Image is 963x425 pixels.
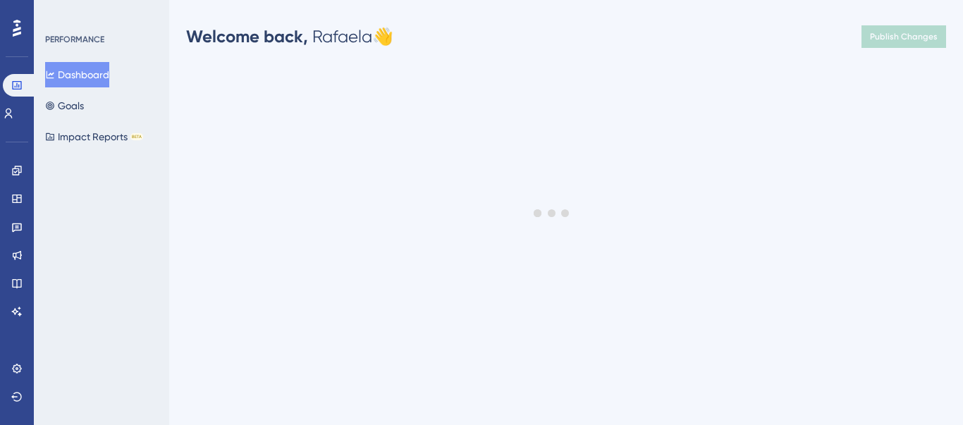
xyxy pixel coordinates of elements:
[130,133,143,140] div: BETA
[45,34,104,45] div: PERFORMANCE
[186,26,308,47] span: Welcome back,
[870,31,938,42] span: Publish Changes
[45,124,143,149] button: Impact ReportsBETA
[45,93,84,118] button: Goals
[45,62,109,87] button: Dashboard
[861,25,946,48] button: Publish Changes
[186,25,393,48] div: Rafaela 👋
